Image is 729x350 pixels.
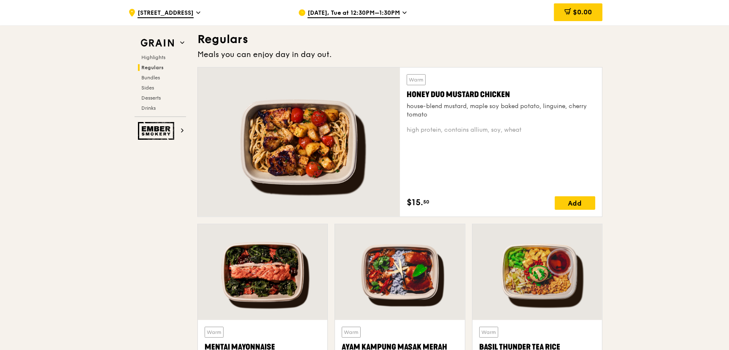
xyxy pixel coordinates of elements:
[205,327,224,338] div: Warm
[407,74,426,85] div: Warm
[138,35,177,51] img: Grain web logo
[141,54,165,60] span: Highlights
[407,102,595,119] div: house-blend mustard, maple soy baked potato, linguine, cherry tomato
[141,75,160,81] span: Bundles
[407,126,595,134] div: high protein, contains allium, soy, wheat
[555,196,595,210] div: Add
[308,9,400,18] span: [DATE], Tue at 12:30PM–1:30PM
[407,196,423,209] span: $15.
[197,49,602,60] div: Meals you can enjoy day in day out.
[342,327,361,338] div: Warm
[407,89,595,100] div: Honey Duo Mustard Chicken
[479,327,498,338] div: Warm
[138,9,194,18] span: [STREET_ADDRESS]
[138,122,177,140] img: Ember Smokery web logo
[197,32,602,47] h3: Regulars
[141,95,161,101] span: Desserts
[141,65,164,71] span: Regulars
[141,85,154,91] span: Sides
[423,198,429,205] span: 50
[573,8,592,16] span: $0.00
[141,105,156,111] span: Drinks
